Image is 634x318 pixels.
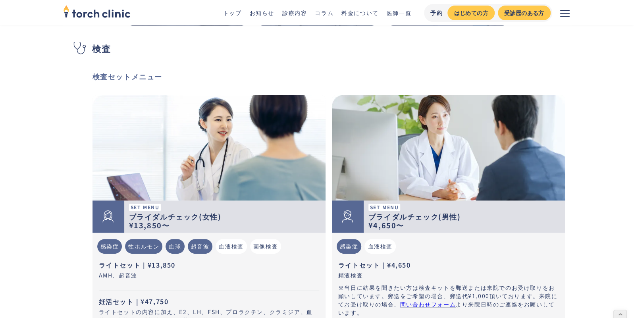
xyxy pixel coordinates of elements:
div: 受診歴のある方 [504,9,544,17]
div: Set Menu [129,204,161,211]
strong: ブライダルチェック(男性) [368,211,461,222]
p: AMH、超音波 [99,271,319,279]
a: home [63,6,131,20]
p: ※当日に結果を聞きたい方は検査キットを郵送または来院でのお受け取りをお願いしています。郵送をご希望の場合、郵送代¥1,000頂いております。来院にてお受け取りの場合、 より来院日時のご連絡をお願... [338,283,559,317]
h2: 検査 [92,41,111,55]
div: 予約 [430,9,443,17]
a: トップ [223,9,242,17]
a: コラム [315,9,333,17]
div: はじめての方 [454,9,488,17]
div: 血液検査 [364,239,395,254]
div: 超音波 [188,239,213,254]
div: 感染症 [337,239,362,254]
p: 精液検査 [338,271,559,279]
p: ライトセット｜¥13,850 [99,260,319,270]
a: 診療内容 [282,9,307,17]
a: はじめての方 [447,6,494,20]
strong: ¥4,650〜 [368,220,404,230]
a: 医師一覧 [387,9,411,17]
img: torch clinic [63,2,131,20]
a: 問い合わせフォーム [400,300,456,308]
a: 受診歴のある方 [498,6,551,20]
div: ブライダルチェック(女性) ¥13,850〜 [129,212,321,229]
a: お知らせ [249,9,274,17]
div: 血球 [166,239,184,254]
div: Set Menu [368,204,401,211]
a: 料金について [341,9,379,17]
p: ライトセット｜¥4,650 [338,260,559,270]
h3: 検査セットメニュー [92,70,565,82]
div: 血液検査 [216,239,247,254]
div: 画像検査 [250,239,281,254]
p: 妊活セット｜¥47,750 [99,297,319,306]
div: 感染症 [97,239,122,254]
div: 性ホルモン [125,239,162,254]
